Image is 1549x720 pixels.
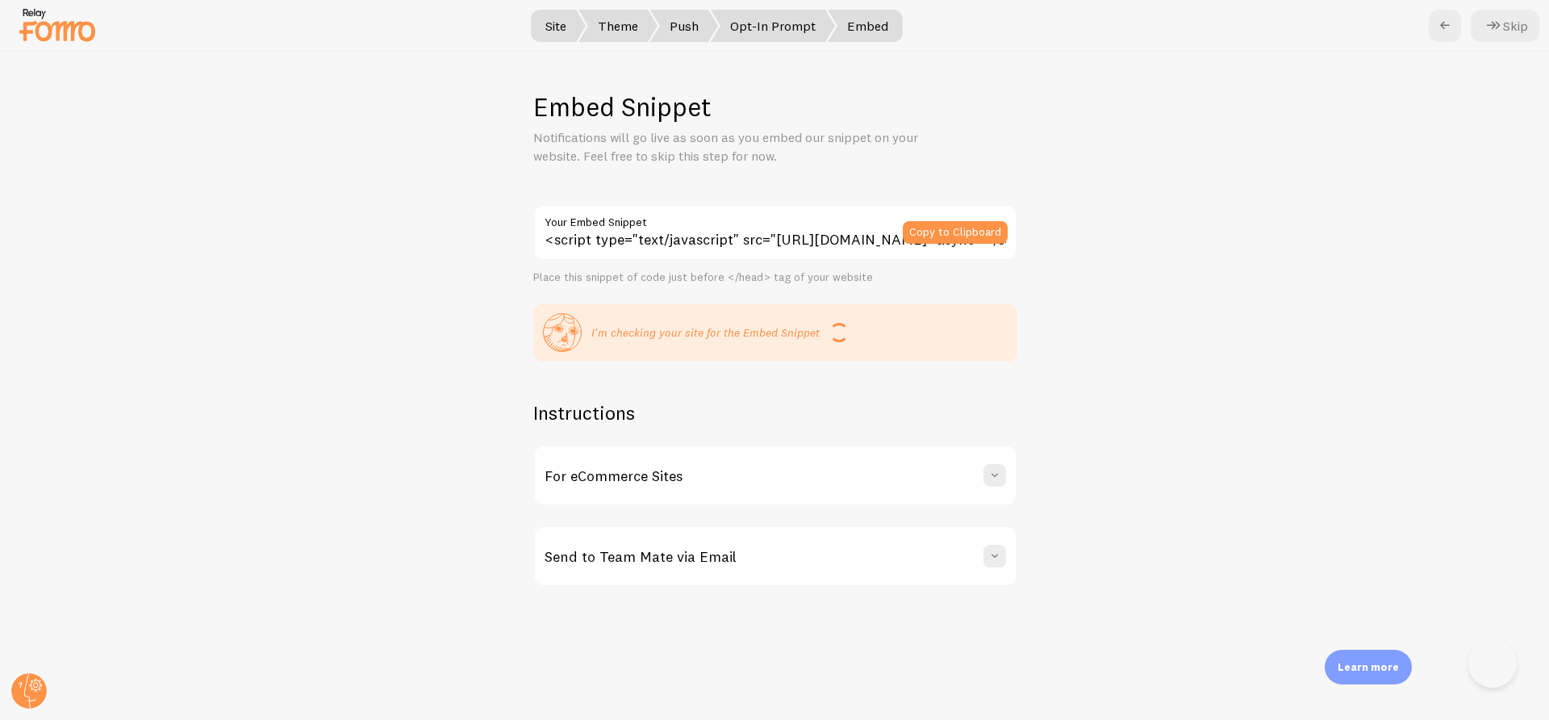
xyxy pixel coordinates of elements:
[1338,659,1399,675] p: Learn more
[533,90,1017,123] h1: Embed Snippet
[533,128,921,165] p: Notifications will go live as soon as you embed our snippet on your website. Feel free to skip th...
[17,4,98,45] img: fomo-relay-logo-orange.svg
[545,467,683,485] h3: For eCommerce Sites
[903,221,1008,244] button: Copy to Clipboard
[533,204,1017,232] label: Your Embed Snippet
[591,324,820,341] p: I'm checking your site for the Embed Snippet
[545,547,737,566] h3: Send to Team Mate via Email
[1325,650,1412,684] div: Learn more
[533,400,1017,425] h2: Instructions
[1468,639,1517,688] iframe: Help Scout Beacon - Open
[533,270,1017,285] div: Place this snippet of code just before </head> tag of your website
